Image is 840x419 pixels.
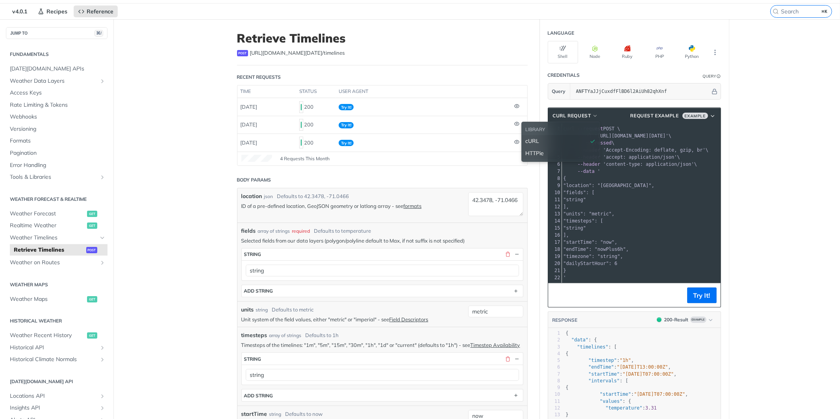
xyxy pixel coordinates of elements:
[87,8,113,15] span: Reference
[548,175,562,182] div: 8
[548,224,562,232] div: 15
[612,41,643,63] button: Ruby
[6,75,108,87] a: Weather Data LayersShow subpages for Weather Data Layers
[241,227,256,235] span: fields
[548,210,562,217] div: 13
[99,174,106,180] button: Show subpages for Tools & Libraries
[580,41,610,63] button: Node
[6,257,108,269] a: Weather on RoutesShow subpages for Weather on Routes
[566,337,597,343] span: : {
[6,293,108,305] a: Weather Mapsget
[241,155,273,162] canvas: Line Graph
[299,136,332,149] div: 200
[74,6,118,17] a: Reference
[299,100,332,114] div: 200
[242,389,523,401] button: ADD string
[6,51,108,58] h2: Fundamentals
[389,316,428,323] a: Field Descriptors
[269,332,302,339] div: array of strings
[603,147,706,153] span: 'Accept-Encoding: deflate, gzip, br'
[564,268,566,273] span: }
[564,197,586,202] span: "string"
[653,316,717,324] button: 200200-ResultExample
[552,289,563,301] button: Copy to clipboard
[548,246,562,253] div: 18
[10,89,106,97] span: Access Keys
[623,371,674,377] span: "[DATE]T07:00:00Z"
[566,412,569,417] span: }
[548,344,560,350] div: 3
[6,342,108,354] a: Historical APIShow subpages for Historical API
[504,251,512,258] button: Delete
[564,204,569,209] span: ],
[564,161,697,167] span: \
[564,275,566,280] span: '
[630,112,679,119] span: Request Example
[99,235,106,241] button: Hide subpages for Weather Timelines
[10,210,85,218] span: Weather Forecast
[306,332,339,339] div: Defaults to 1h
[6,317,108,324] h2: Historical Weather
[241,316,464,323] p: Unit system of the field values, either "metric" or "imperial" - see
[10,332,85,339] span: Weather Recent History
[10,173,97,181] span: Tools & Libraries
[6,87,108,99] a: Access Keys
[588,358,617,363] span: "timestep"
[301,139,302,146] span: 200
[99,260,106,266] button: Show subpages for Weather on Routes
[564,211,615,217] span: "units": "metric",
[548,330,560,337] div: 1
[657,317,662,322] span: 200
[10,113,106,121] span: Webhooks
[548,337,560,343] div: 2
[10,244,108,256] a: Retrieve Timelinespost
[664,316,689,323] div: 200 - Result
[314,227,371,235] div: Defaults to temperature
[548,239,562,246] div: 17
[10,259,97,267] span: Weather on Routes
[6,123,108,135] a: Versioning
[597,169,600,174] span: '
[687,287,717,303] button: Try It!
[709,46,721,58] button: More Languages
[600,399,623,404] span: "values"
[6,402,108,414] a: Insights APIShow subpages for Insights API
[242,353,523,365] button: string
[33,6,72,17] a: Recipes
[552,88,566,95] span: Query
[86,247,97,253] span: post
[339,140,354,146] span: Try It!
[336,85,512,98] th: user agent
[690,317,706,323] span: Example
[297,85,336,98] th: status
[548,391,560,398] div: 10
[548,161,562,168] div: 6
[6,390,108,402] a: Locations APIShow subpages for Locations API
[548,267,562,274] div: 21
[565,289,576,301] button: Clear Example
[588,378,619,384] span: "intervals"
[548,217,562,224] div: 14
[6,330,108,341] a: Weather Recent Historyget
[514,355,521,362] button: Hide
[242,285,523,297] button: ADD string
[564,254,623,259] span: "timezone": "string",
[241,202,464,209] p: ID of a pre-defined location, GeoJSON geometry or latlong array - see
[548,357,560,364] div: 5
[299,118,332,132] div: 200
[99,345,106,351] button: Show subpages for Historical API
[548,30,575,37] div: Language
[286,410,323,418] div: Defaults to now
[566,378,629,384] span: : [
[6,111,108,123] a: Webhooks
[241,331,267,339] span: timesteps
[603,161,694,167] span: 'content-type: application/json'
[548,364,560,371] div: 6
[241,341,523,349] p: Timesteps of the timelines: "1m", "5m", "15m", "30m", "1h", "1d" or "current" (defaults to "1h") ...
[6,354,108,365] a: Historical Climate NormalsShow subpages for Historical Climate Normals
[548,203,562,210] div: 12
[10,404,97,412] span: Insights API
[571,337,588,343] span: "data"
[566,344,617,350] span: : [
[241,192,262,200] label: location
